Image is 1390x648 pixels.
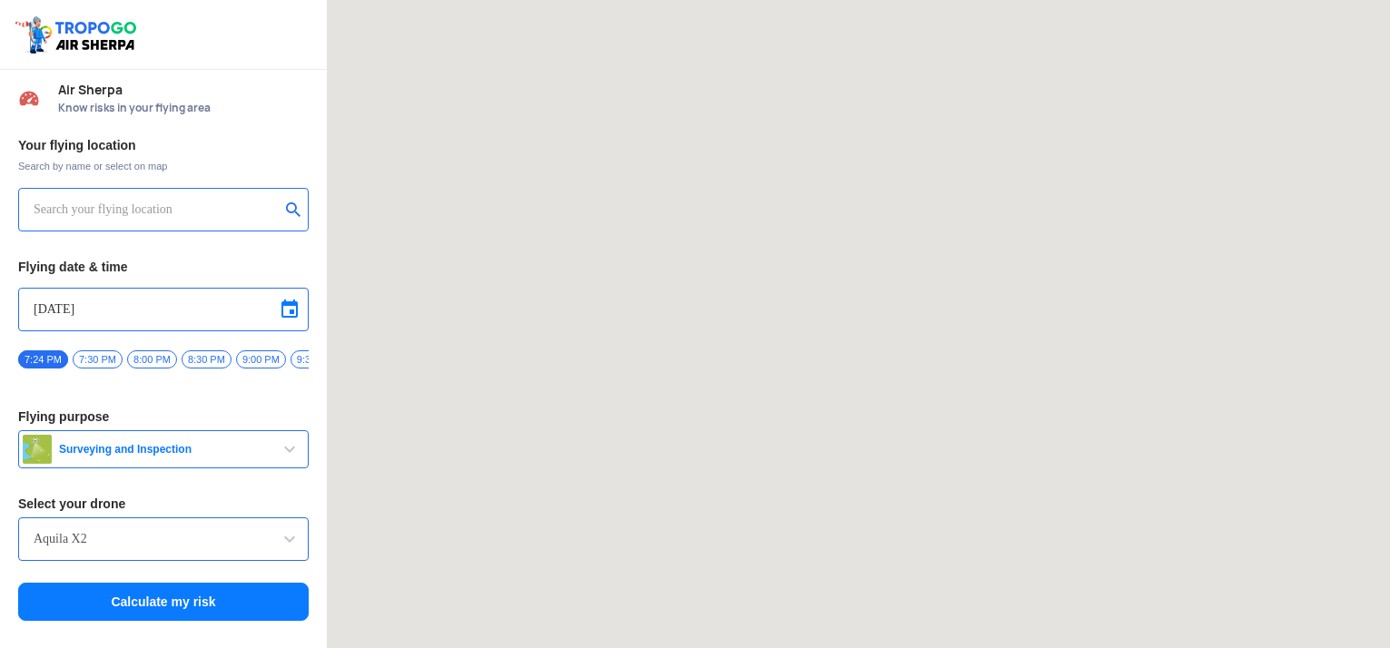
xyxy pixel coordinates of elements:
[52,442,279,457] span: Surveying and Inspection
[182,350,232,368] span: 8:30 PM
[18,260,309,273] h3: Flying date & time
[23,435,52,464] img: survey.png
[34,528,293,550] input: Search by name or Brand
[18,497,309,510] h3: Select your drone
[18,159,309,173] span: Search by name or select on map
[58,101,309,115] span: Know risks in your flying area
[73,350,123,368] span: 7:30 PM
[18,87,40,109] img: Risk Scores
[18,583,309,621] button: Calculate my risk
[14,14,143,55] img: ic_tgdronemaps.svg
[18,430,309,468] button: Surveying and Inspection
[58,83,309,97] span: Air Sherpa
[127,350,177,368] span: 8:00 PM
[18,350,68,368] span: 7:24 PM
[18,139,309,152] h3: Your flying location
[34,299,293,320] input: Select Date
[291,350,340,368] span: 9:30 PM
[34,199,280,221] input: Search your flying location
[236,350,286,368] span: 9:00 PM
[18,410,309,423] h3: Flying purpose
